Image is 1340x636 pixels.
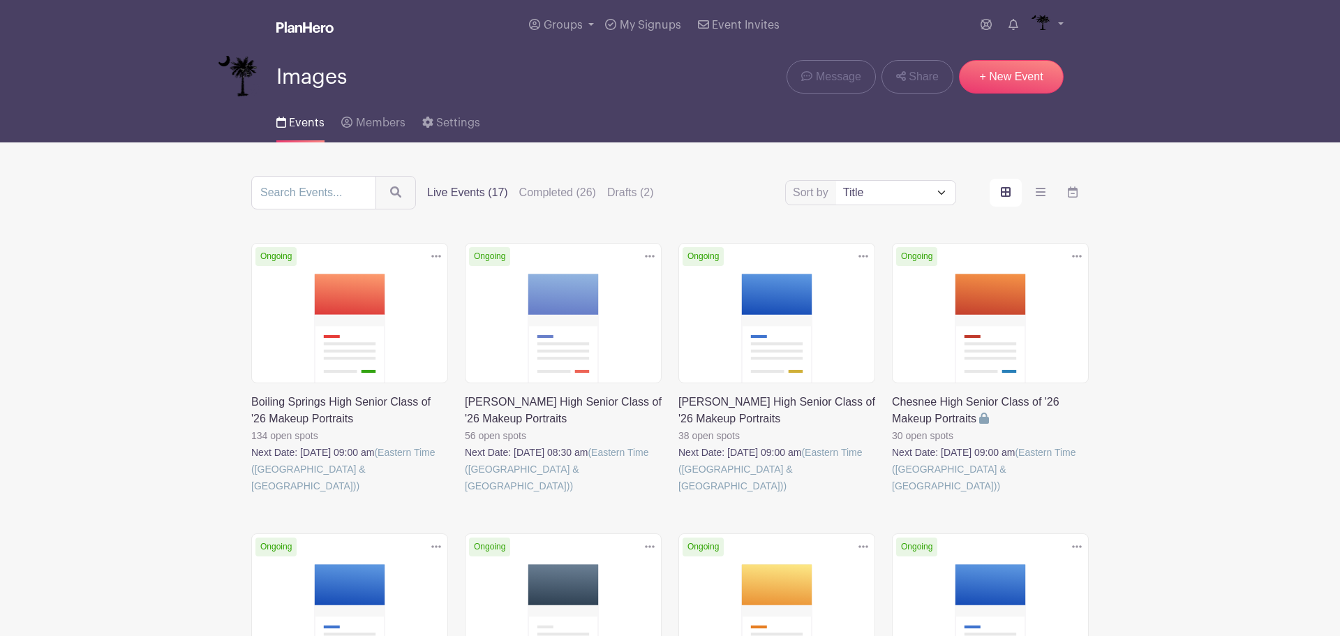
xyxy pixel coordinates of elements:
a: Members [341,98,405,142]
span: Settings [436,117,480,128]
a: Settings [422,98,480,142]
label: Live Events (17) [427,184,508,201]
a: + New Event [959,60,1064,94]
a: Message [787,60,875,94]
span: My Signups [620,20,681,31]
img: IMAGES%20logo%20transparenT%20PNG%20s.png [218,56,260,98]
span: Events [289,117,325,128]
input: Search Events... [251,176,376,209]
a: Share [881,60,953,94]
img: IMAGES%20logo%20transparenT%20PNG%20s.png [1029,14,1052,36]
label: Drafts (2) [607,184,654,201]
a: Events [276,98,325,142]
span: Event Invites [712,20,780,31]
div: order and view [990,179,1089,207]
span: Members [356,117,405,128]
span: Groups [544,20,583,31]
img: logo_white-6c42ec7e38ccf1d336a20a19083b03d10ae64f83f12c07503d8b9e83406b4c7d.svg [276,22,334,33]
span: Images [276,66,347,89]
label: Sort by [793,184,833,201]
span: Share [909,68,939,85]
div: filters [427,184,654,201]
label: Completed (26) [519,184,596,201]
span: Message [816,68,861,85]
